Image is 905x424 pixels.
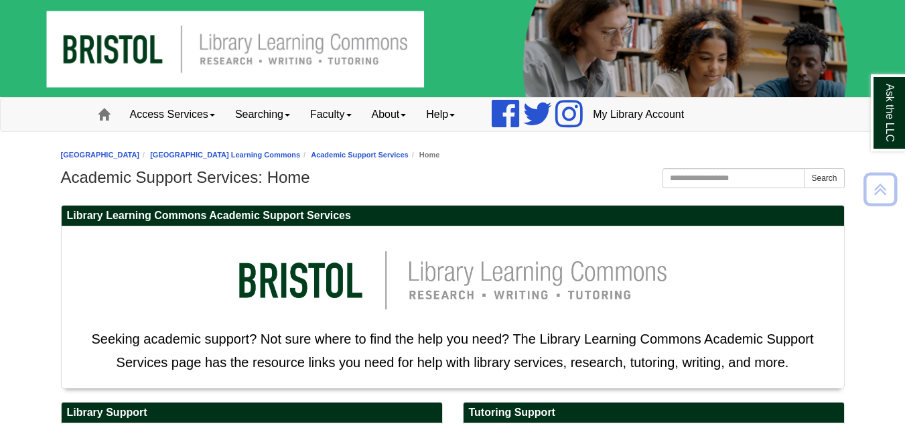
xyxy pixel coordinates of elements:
h1: Academic Support Services: Home [61,168,845,187]
button: Search [804,168,844,188]
a: Searching [225,98,300,131]
h2: Library Support [62,403,442,423]
a: Back to Top [859,180,902,198]
a: [GEOGRAPHIC_DATA] Learning Commons [150,151,300,159]
h2: Tutoring Support [464,403,844,423]
a: About [362,98,417,131]
li: Home [409,149,440,161]
span: Seeking academic support? Not sure where to find the help you need? The Library Learning Commons ... [91,332,813,370]
nav: breadcrumb [61,149,845,161]
h2: Library Learning Commons Academic Support Services [62,206,844,226]
a: Access Services [120,98,225,131]
a: [GEOGRAPHIC_DATA] [61,151,140,159]
a: My Library Account [583,98,694,131]
a: Help [416,98,465,131]
a: Faculty [300,98,362,131]
a: Academic Support Services [311,151,409,159]
img: llc logo [218,233,687,328]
